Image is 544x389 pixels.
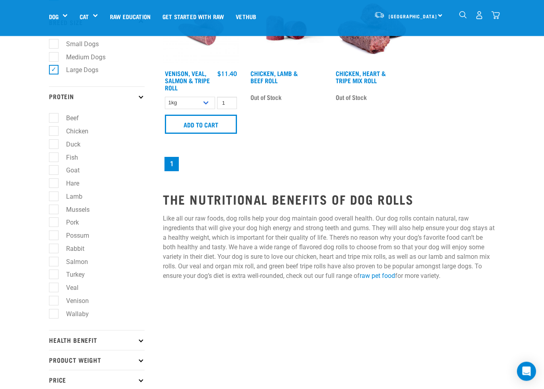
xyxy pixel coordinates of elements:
label: Lamb [53,192,86,202]
label: Rabbit [53,244,88,254]
label: Venison [53,296,92,306]
p: Protein [49,87,145,107]
label: Mussels [53,205,93,215]
label: Chicken [53,127,92,137]
input: Add to cart [165,115,237,134]
a: Venison, Veal, Salmon & Tripe Roll [165,72,210,90]
label: Fish [53,153,81,163]
label: Medium Dogs [53,53,109,63]
a: Get started with Raw [157,0,230,32]
a: Chicken, Heart & Tripe Mix Roll [336,72,386,82]
a: Chicken, Lamb & Beef Roll [250,72,298,82]
img: user.png [475,11,483,20]
a: Vethub [230,0,262,32]
nav: pagination [163,156,495,173]
span: [GEOGRAPHIC_DATA] [389,15,437,18]
label: Hare [53,179,82,189]
label: Pork [53,218,82,228]
p: Like all our raw foods, dog rolls help your dog maintain good overall health. Our dog rolls conta... [163,214,495,281]
h2: The Nutritional Benefits of Dog Rolls [163,192,495,207]
p: Health Benefit [49,330,145,350]
img: van-moving.png [374,12,385,19]
input: 1 [217,97,237,109]
p: Product Weight [49,350,145,370]
a: Page 1 [164,157,179,172]
a: raw pet food [360,272,395,280]
label: Possum [53,231,92,241]
div: $11.40 [217,70,237,77]
span: Out of Stock [336,92,367,104]
img: home-icon@2x.png [491,11,500,20]
label: Small Dogs [53,39,102,49]
img: home-icon-1@2x.png [459,11,467,19]
a: Dog [49,12,59,21]
label: Turkey [53,270,88,280]
label: Wallaby [53,309,92,319]
div: Open Intercom Messenger [517,362,536,381]
label: Beef [53,113,82,123]
a: Raw Education [104,0,157,32]
a: Cat [80,12,89,21]
label: Large Dogs [53,65,102,75]
span: Out of Stock [250,92,282,104]
label: Salmon [53,257,91,267]
label: Goat [53,166,83,176]
label: Veal [53,283,82,293]
label: Duck [53,140,84,150]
